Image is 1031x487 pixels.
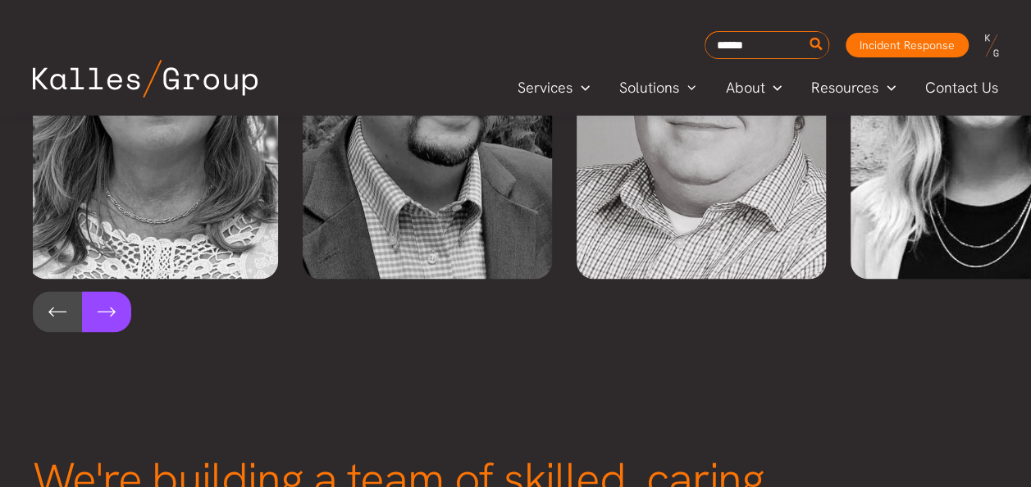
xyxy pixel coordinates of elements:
a: Incident Response [846,33,969,57]
span: Contact Us [925,75,998,100]
a: ResourcesMenu Toggle [796,75,910,100]
span: Resources [811,75,878,100]
span: Services [518,75,573,100]
a: AboutMenu Toggle [710,75,796,100]
span: Solutions [619,75,679,100]
span: Menu Toggle [679,75,696,100]
a: ServicesMenu Toggle [503,75,604,100]
span: Menu Toggle [878,75,896,100]
a: Contact Us [910,75,1015,100]
button: Search [806,32,827,58]
span: Menu Toggle [573,75,590,100]
a: SolutionsMenu Toggle [604,75,711,100]
img: Kalles Group [33,60,258,98]
nav: Primary Site Navigation [503,74,1015,101]
span: About [725,75,764,100]
span: Menu Toggle [764,75,782,100]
